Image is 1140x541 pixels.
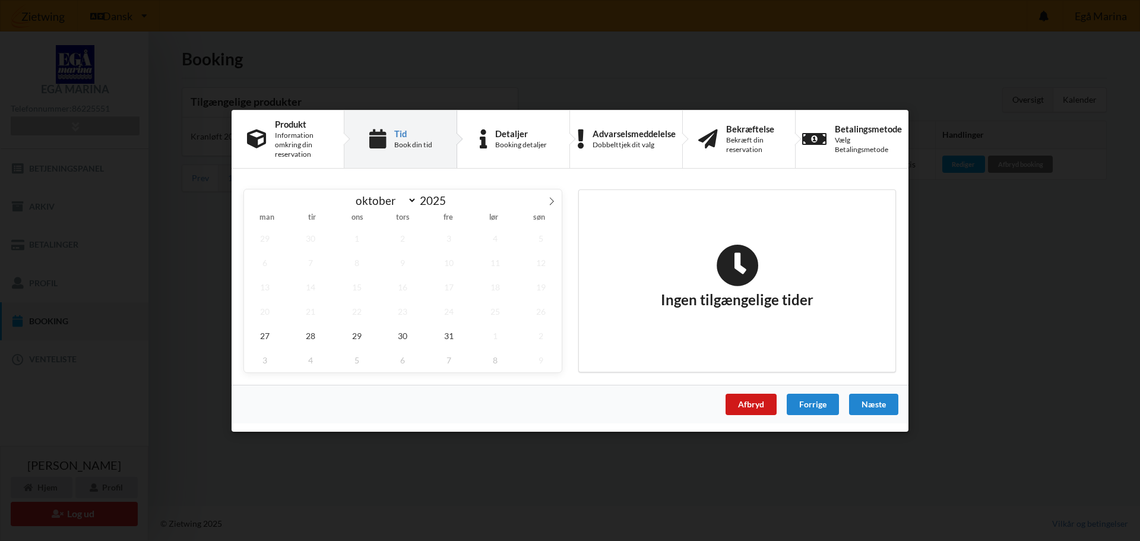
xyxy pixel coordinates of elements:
[336,323,378,347] span: oktober 29, 2025
[428,323,470,347] span: oktober 31, 2025
[426,214,471,222] span: fre
[520,274,562,299] span: oktober 19, 2025
[336,274,378,299] span: oktober 15, 2025
[290,347,332,372] span: november 4, 2025
[244,214,289,222] span: man
[350,193,417,208] select: Month
[382,299,424,323] span: oktober 23, 2025
[382,250,424,274] span: oktober 9, 2025
[517,214,562,222] span: søn
[394,140,432,150] div: Book din tid
[428,299,470,323] span: oktober 24, 2025
[428,250,470,274] span: oktober 10, 2025
[275,131,328,159] div: Information omkring din reservation
[520,299,562,323] span: oktober 26, 2025
[244,347,286,372] span: november 3, 2025
[474,323,516,347] span: november 1, 2025
[593,128,676,138] div: Advarselsmeddelelse
[835,124,902,133] div: Betalingsmetode
[336,299,378,323] span: oktober 22, 2025
[382,323,424,347] span: oktober 30, 2025
[661,243,813,309] h2: Ingen tilgængelige tider
[244,226,286,250] span: september 29, 2025
[380,214,425,222] span: tors
[382,226,424,250] span: oktober 2, 2025
[471,214,516,222] span: lør
[428,274,470,299] span: oktober 17, 2025
[520,323,562,347] span: november 2, 2025
[428,347,470,372] span: november 7, 2025
[495,128,547,138] div: Detaljer
[417,194,456,207] input: Year
[474,226,516,250] span: oktober 4, 2025
[474,250,516,274] span: oktober 11, 2025
[474,347,516,372] span: november 8, 2025
[593,140,676,150] div: Dobbelttjek dit valg
[290,274,332,299] span: oktober 14, 2025
[726,124,780,133] div: Bekræftelse
[244,274,286,299] span: oktober 13, 2025
[495,140,547,150] div: Booking detaljer
[290,299,332,323] span: oktober 21, 2025
[382,274,424,299] span: oktober 16, 2025
[726,393,777,415] div: Afbryd
[290,250,332,274] span: oktober 7, 2025
[244,250,286,274] span: oktober 6, 2025
[726,135,780,154] div: Bekræft din reservation
[335,214,380,222] span: ons
[394,128,432,138] div: Tid
[290,323,332,347] span: oktober 28, 2025
[474,274,516,299] span: oktober 18, 2025
[520,226,562,250] span: oktober 5, 2025
[520,250,562,274] span: oktober 12, 2025
[290,226,332,250] span: september 30, 2025
[428,226,470,250] span: oktober 3, 2025
[244,323,286,347] span: oktober 27, 2025
[244,299,286,323] span: oktober 20, 2025
[336,226,378,250] span: oktober 1, 2025
[474,299,516,323] span: oktober 25, 2025
[289,214,334,222] span: tir
[849,393,898,415] div: Næste
[336,250,378,274] span: oktober 8, 2025
[382,347,424,372] span: november 6, 2025
[275,119,328,128] div: Produkt
[520,347,562,372] span: november 9, 2025
[787,393,839,415] div: Forrige
[336,347,378,372] span: november 5, 2025
[835,135,902,154] div: Vælg Betalingsmetode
